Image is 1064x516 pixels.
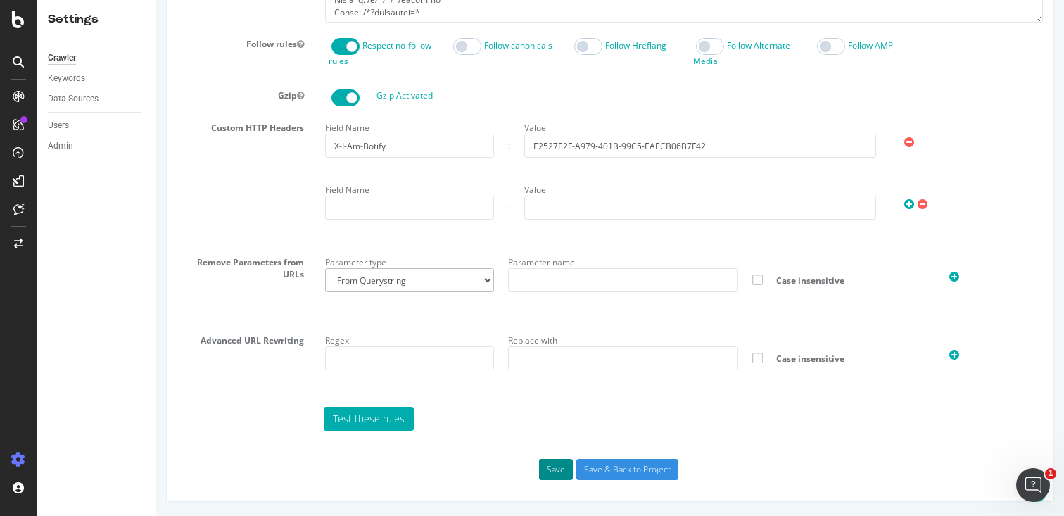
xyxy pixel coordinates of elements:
[172,39,275,67] label: Respect no-follow rules
[11,251,158,280] label: Remove Parameters from URLs
[48,71,146,86] a: Keywords
[169,251,230,268] label: Parameter type
[141,89,148,101] button: Gzip
[328,39,396,51] label: Follow canonicals
[352,139,354,151] div: :
[11,329,158,346] label: Advanced URL Rewriting
[1045,468,1056,479] span: 1
[352,201,354,213] div: :
[48,139,146,153] a: Admin
[220,89,277,101] label: Gzip Activated
[169,179,213,196] label: Field Name
[609,275,768,287] span: Case insensitive
[48,118,69,133] div: Users
[1016,468,1050,502] iframe: Intercom live chat
[48,92,146,106] a: Data Sources
[537,39,634,67] label: Follow Alternate Media
[48,51,76,65] div: Crawler
[48,71,85,86] div: Keywords
[169,329,193,346] label: Regex
[692,39,737,51] label: Follow AMP
[11,84,158,101] label: Gzip
[167,407,258,431] a: Test these rules
[449,39,510,51] label: Follow Hreflang
[48,11,144,27] div: Settings
[609,353,768,365] span: Case insensitive
[368,117,390,134] label: Value
[352,329,401,346] label: Replace with
[420,459,522,480] input: Save & Back to Project
[169,117,213,134] label: Field Name
[141,38,148,50] button: Follow rules
[48,51,146,65] a: Crawler
[368,179,390,196] label: Value
[11,33,158,50] label: Follow rules
[383,459,417,480] button: Save
[352,251,419,268] label: Parameter name
[11,117,158,134] label: Custom HTTP Headers
[48,92,99,106] div: Data Sources
[48,139,73,153] div: Admin
[48,118,146,133] a: Users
